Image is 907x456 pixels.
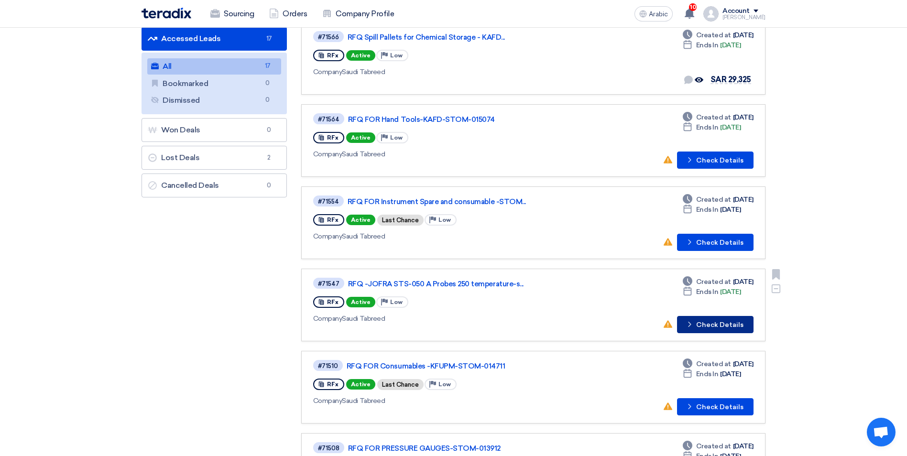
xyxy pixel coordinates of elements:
div: Account [722,7,750,15]
div: Last Chance [377,215,424,226]
font: Dismissed [151,96,200,105]
button: Arabic [634,6,673,22]
a: Lost Deals2 [142,146,287,170]
font: [DATE] [720,205,741,215]
span: Arabic [649,11,668,18]
font: [DATE] [720,122,741,132]
span: Ends In [696,122,719,132]
span: Created at [696,195,731,205]
font: [DATE] [733,441,754,451]
font: [DATE] [733,112,754,122]
span: Company [313,232,342,240]
a: Sourcing [203,3,262,24]
span: Company [313,150,342,158]
font: Won Deals [148,125,200,134]
span: Active [346,132,375,143]
span: Created at [696,30,731,40]
span: Created at [696,359,731,369]
span: RFx [327,134,339,141]
div: Open chat [867,418,896,446]
span: Ends In [696,205,719,215]
a: RFQ FOR Consumables -KFUPM-STOM-014711 [347,362,586,370]
span: 0 [262,78,273,88]
span: Company [313,68,342,76]
font: Lost Deals [148,153,199,162]
font: Saudi Tabreed [313,232,385,240]
a: RFQ FOR PRESSURE GAUGES-STOM-013912 [348,444,587,453]
div: #71566 [318,34,339,40]
span: Low [438,217,451,223]
span: RFx [327,299,339,305]
span: Low [390,134,403,141]
font: Bookmarked [151,79,208,88]
button: Check Details [677,398,754,415]
font: All [151,62,172,71]
a: RFQ Spill Pallets for Chemical Storage - KAFD... [348,33,587,42]
font: [DATE] [733,277,754,287]
a: RFQ -JOFRA STS-050 A Probes 250 temperature-s... [348,280,587,288]
div: #71508 [318,445,339,451]
span: SAR 29,325 [710,75,751,84]
span: 17 [262,61,273,71]
img: profile_test.png [703,6,719,22]
font: Check Details [696,404,743,411]
span: 0 [262,95,273,105]
font: Saudi Tabreed [313,68,385,76]
div: [PERSON_NAME] [722,15,765,20]
font: [DATE] [733,30,754,40]
a: Orders [262,3,315,24]
span: RFx [327,52,339,59]
font: Check Details [696,322,743,328]
a: Accessed Leads17 [142,27,287,51]
span: Low [390,299,403,305]
span: 10 [689,3,697,11]
font: Saudi Tabreed [313,315,385,323]
span: 2 [263,153,275,163]
div: #71564 [318,116,339,122]
span: Created at [696,112,731,122]
span: 17 [263,34,275,43]
font: Check Details [696,239,743,246]
span: Created at [696,441,731,451]
div: #71554 [318,198,339,205]
font: [DATE] [733,359,754,369]
span: RFx [327,217,339,223]
a: RFQ FOR Instrument Spare and consumable -STOM... [348,197,587,206]
div: #71547 [318,281,339,287]
font: Check Details [696,157,743,164]
span: Active [346,379,375,390]
font: Orders [283,8,307,20]
button: Check Details [677,234,754,251]
span: 0 [263,181,275,190]
a: Won Deals0 [142,118,287,142]
span: Company [313,397,342,405]
button: Check Details [677,316,754,333]
font: Company Profile [336,8,394,20]
span: Active [346,50,375,61]
font: [DATE] [720,40,741,50]
img: Teradix logo [142,8,191,19]
span: Company [313,315,342,323]
font: Saudi Tabreed [313,150,385,158]
span: Active [346,215,375,225]
font: Cancelled Deals [148,181,219,190]
span: RFx [327,381,339,388]
span: Ends In [696,40,719,50]
font: [DATE] [720,287,741,297]
span: Ends In [696,369,719,379]
font: Saudi Tabreed [313,397,385,405]
a: Cancelled Deals0 [142,174,287,197]
button: Check Details [677,152,754,169]
span: Ends In [696,287,719,297]
font: Accessed Leads [148,34,220,43]
font: [DATE] [720,369,741,379]
font: Sourcing [224,8,254,20]
div: #71510 [318,363,338,369]
span: Low [438,381,451,388]
span: Active [346,297,375,307]
div: Last Chance [377,379,424,390]
span: Low [390,52,403,59]
a: RFQ FOR Hand Tools-KAFD-STOM-015074 [348,115,587,124]
span: Created at [696,277,731,287]
span: 0 [263,125,275,135]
